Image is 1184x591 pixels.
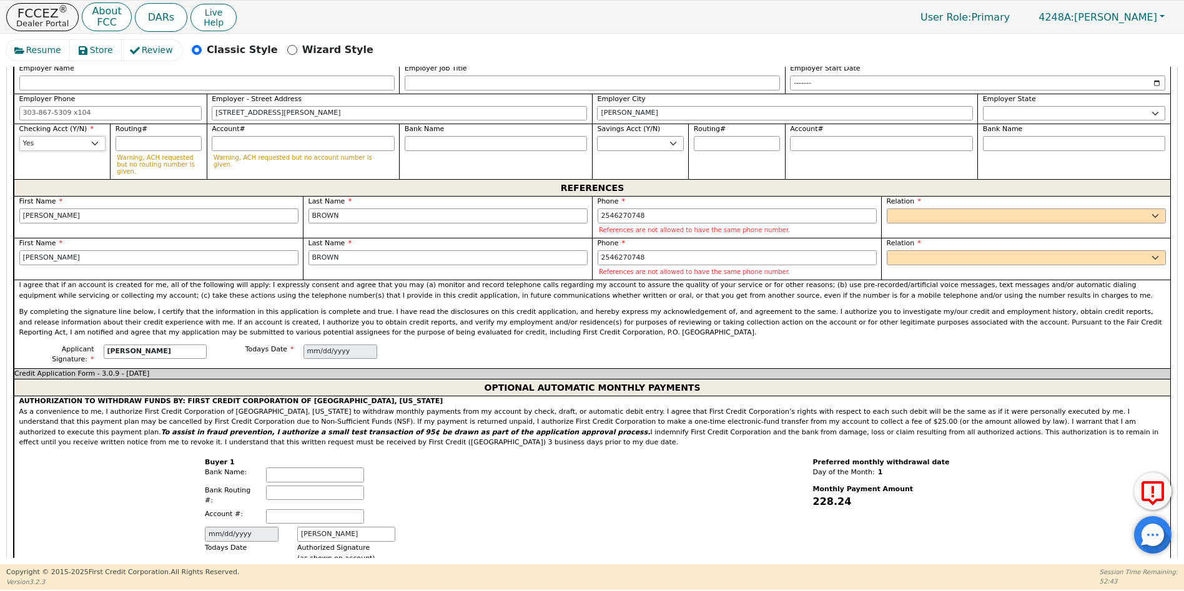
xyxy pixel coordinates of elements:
span: First Name [19,197,63,205]
input: 303-867-5309 x104 [19,106,202,121]
input: First Last [297,527,395,542]
div: Credit Application Form - 3.0.9 - [DATE] [14,368,1170,379]
span: OPTIONAL AUTOMATIC MONTHLY PAYMENTS [484,379,700,396]
input: 303-867-5309 x104 [598,208,877,223]
span: Account #: [205,510,243,518]
span: Preferred monthly withdrawal date [813,458,950,466]
p: Primary [908,5,1022,29]
span: Bank Name [405,125,445,133]
button: LiveHelp [190,4,237,31]
span: Checking Acct (Y/N) [19,125,94,133]
span: Account# [212,125,245,133]
p: FCCEZ [16,7,69,19]
span: Relation [887,239,921,247]
span: Phone [598,239,626,247]
span: Review [142,44,173,57]
span: Bank Name [983,125,1023,133]
span: Employer City [597,95,645,103]
span: Authorized Signature (as shown on account) [297,544,375,562]
button: Store [70,40,122,61]
p: By completing the signature line below, I certify that the information in this application is com... [19,307,1166,338]
span: Phone [598,197,626,205]
p: Session Time Remaining: [1100,567,1178,577]
button: Review [122,40,182,61]
p: Classic Style [207,42,278,57]
span: As a convenience to me, I authorize First Credit Corporation of [GEOGRAPHIC_DATA], [US_STATE] to ... [19,397,1159,446]
span: Employer Name [19,64,74,72]
span: Last Name [308,197,352,205]
button: Report Error to FCC [1134,472,1172,510]
span: REFERENCES [561,180,624,196]
span: 1 [878,468,883,476]
span: Live [204,7,224,17]
a: User Role:Primary [908,5,1022,29]
span: Resume [26,44,61,57]
input: first last [104,344,207,359]
p: References are not allowed to have the same phone number. [599,268,875,275]
span: 4248A: [1038,11,1074,23]
p: Copyright © 2015- 2025 First Credit Corporation. [6,567,239,578]
span: All Rights Reserved. [170,568,239,576]
span: Employer Phone [19,95,76,103]
span: Store [90,44,113,57]
span: Routing# [116,125,147,133]
input: YYYY-MM-DD [790,76,1165,90]
p: FCC [92,17,121,27]
p: Day of the Month: [813,467,950,478]
button: Resume [6,40,71,61]
input: 303-867-5309 x104 [598,250,877,265]
span: Bank Name: [205,468,247,476]
span: Todays Date [205,544,247,552]
button: AboutFCC [82,2,131,32]
sup: ® [59,4,68,15]
span: Buyer 1 [205,457,395,468]
p: 52:43 [1100,577,1178,586]
p: Dealer Portal [16,19,69,27]
i: To assist in fraud prevention, I authorize a small test transaction of 95¢ be drawn as part of th... [161,428,651,436]
span: Last Name [308,239,352,247]
span: Account# [790,125,824,133]
span: Bank Routing #: [205,486,250,505]
span: Employer Job Title [405,64,467,72]
span: Employer - Street Address [212,95,302,103]
span: Applicant Signature: [52,345,94,364]
button: 4248A:[PERSON_NAME] [1025,7,1178,27]
span: Help [204,17,224,27]
button: DARs [135,3,187,32]
span: Savings Acct (Y/N) [597,125,660,133]
p: Monthly Payment Amount [813,484,950,495]
span: [PERSON_NAME] [1038,11,1157,23]
span: Employer Start Date [790,64,860,72]
p: Wizard Style [302,42,373,57]
p: Version 3.2.3 [6,577,239,587]
span: First Name [19,239,63,247]
p: References are not allowed to have the same phone number. [599,227,875,233]
span: User Role : [920,11,971,23]
span: 228.24 [813,496,852,507]
strong: AUTHORIZATION TO WITHDRAW FUNDS BY: FIRST CREDIT CORPORATION OF [GEOGRAPHIC_DATA], [US_STATE] [19,397,443,405]
button: FCCEZ®Dealer Portal [6,3,79,31]
span: Routing# [694,125,726,133]
p: Warning, ACH requested but no account number is given. [214,154,393,168]
p: About [92,6,121,16]
p: Warning, ACH requested but no routing number is given. [117,154,200,175]
span: Relation [887,197,921,205]
span: Todays Date [245,345,294,353]
span: Employer State [983,95,1036,103]
p: I agree that if an account is created for me, all of the following will apply: I expressly consen... [19,280,1166,301]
